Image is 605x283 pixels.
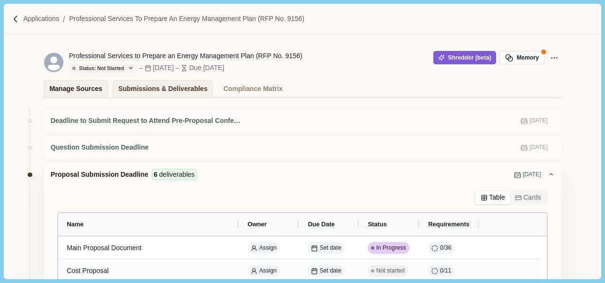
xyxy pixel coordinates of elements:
span: Requirements [428,221,469,228]
button: Memory [499,51,544,64]
button: Set date [308,265,344,277]
span: Due Date [308,221,334,228]
div: – [139,63,143,73]
div: Compliance Matrix [224,81,283,97]
img: Forward slash icon [11,15,20,23]
div: Professional Services to Prepare an Energy Management Plan (RFP No. 9156) [69,51,302,61]
button: Table [476,191,510,204]
div: Cost Proposal [67,262,230,280]
span: Assign [259,267,277,275]
span: Proposal Submission Deadline [50,170,148,180]
span: Set date [320,267,342,275]
a: Applications [23,14,59,24]
span: Status [368,221,387,228]
button: Application Actions [548,51,561,64]
span: deliverables [159,170,195,180]
span: [DATE] [529,143,548,152]
div: Due [DATE] [189,63,224,73]
button: Set date [308,242,344,254]
div: Status: Not Started [72,65,124,71]
button: Status: Not Started [69,63,137,73]
span: Question Submission Deadline [50,142,148,152]
span: Owner [247,221,266,228]
span: Name [67,221,83,228]
div: Main Proposal Document [67,239,230,257]
div: [DATE] [153,63,174,73]
span: 0 / 11 [440,267,451,275]
span: Not started [376,267,405,275]
svg: avatar [44,53,63,72]
a: Compliance Matrix [218,80,288,97]
div: Manage Sources [49,81,102,97]
div: – [176,63,179,73]
span: [DATE] [523,171,541,179]
a: Manage Sources [44,80,107,97]
span: [DATE] [529,117,548,125]
button: Assign [247,265,280,277]
a: Professional Services to Prepare an Energy Management Plan (RFP No. 9156) [69,14,304,24]
span: Deadline to Submit Request to Attend Pre-Proposal Conference [50,116,241,126]
span: In Progress [376,244,406,253]
img: Forward slash icon [59,15,69,23]
span: 0 / 36 [440,244,451,253]
button: Shredder (beta) [433,51,497,64]
span: Set date [320,244,342,253]
div: Submissions & Deliverables [118,81,208,97]
button: Assign [247,242,280,254]
a: Submissions & Deliverables [113,80,213,97]
span: Assign [259,244,277,253]
button: Cards [510,191,546,204]
span: 6 [154,170,157,180]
